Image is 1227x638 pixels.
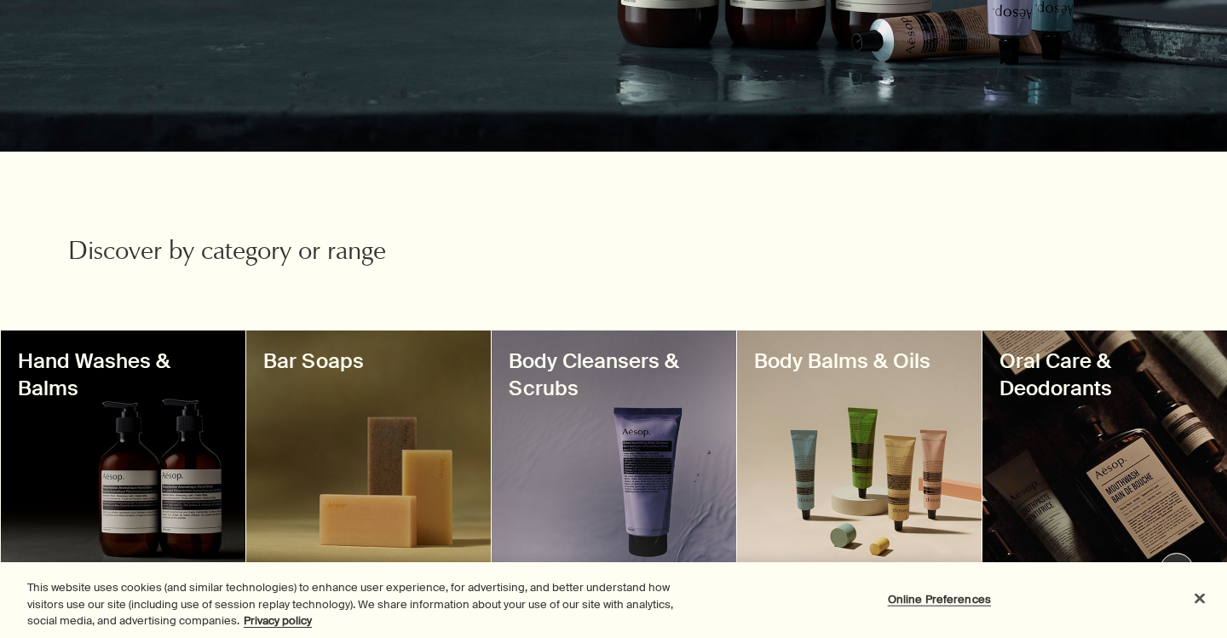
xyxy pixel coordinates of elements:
button: Close [1181,579,1218,617]
a: Four body balm tubesBody Balms & Oils [737,330,982,585]
h2: Discover by category or range [68,237,432,271]
h3: Hand Washes & Balms [18,348,228,402]
button: Live Assistance [1160,553,1194,587]
div: This website uses cookies (and similar technologies) to enhance user experience, for advertising,... [27,579,675,629]
a: Hand Wash and Hand Balm bottlesHand Washes & Balms [1,330,245,585]
h3: Body Balms & Oils [754,348,965,375]
h3: Body Cleansers & Scrubs [509,348,719,402]
h3: Oral Care & Deodorants [999,348,1210,402]
button: Online Preferences, Opens the preference center dialog [886,582,993,616]
a: Eleos nourishing body cleanser tubeBody Cleansers & Scrubs [492,330,736,585]
a: More information about your privacy, opens in a new tab [244,613,312,628]
a: Mouthwash bottlesOral Care & Deodorants [982,330,1227,585]
a: Three bar soaps sitting togetherBar Soaps [246,330,491,585]
h3: Bar Soaps [263,348,474,375]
